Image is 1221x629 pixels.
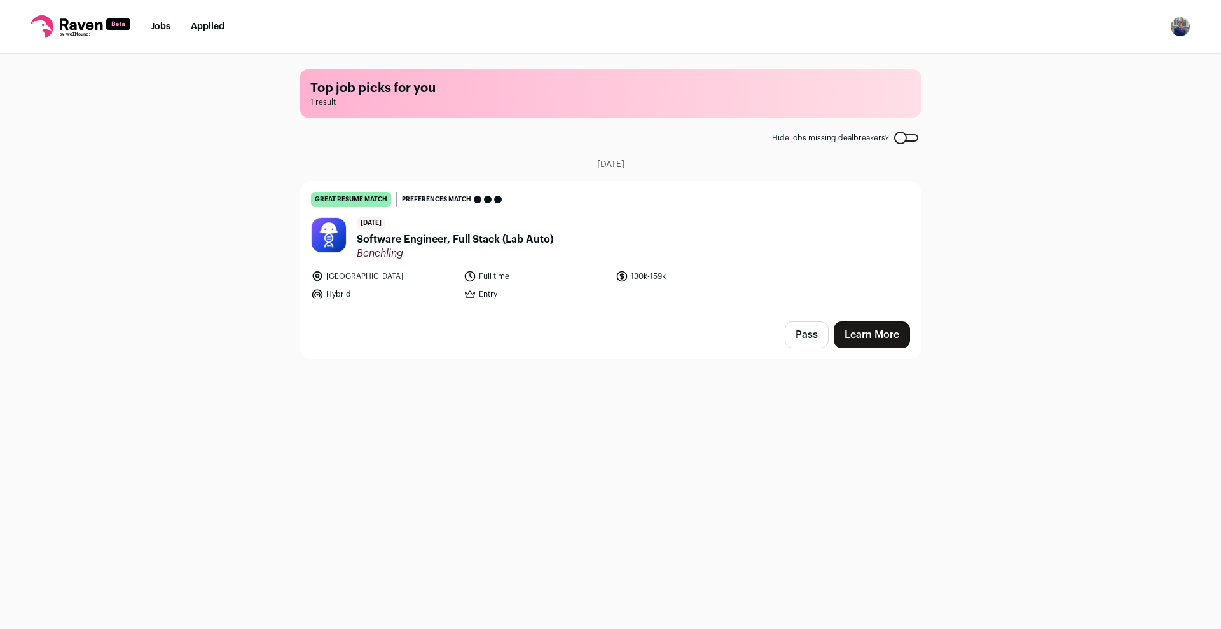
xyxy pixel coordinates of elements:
[312,218,346,252] img: ac6311cf31b12f3fc48ae8d61efa3433e258b1140f1dc0a881d237195b3c50bd.jpg
[772,133,889,143] span: Hide jobs missing dealbreakers?
[151,22,170,31] a: Jobs
[1170,17,1190,37] img: 19218844-medium_jpg
[464,288,609,301] li: Entry
[357,217,385,229] span: [DATE]
[464,270,609,283] li: Full time
[1170,17,1190,37] button: Open dropdown
[834,321,910,348] a: Learn More
[785,321,829,348] button: Pass
[616,270,761,283] li: 130k-159k
[310,97,911,107] span: 1 result
[357,247,553,260] span: Benchling
[310,79,911,97] h1: Top job picks for you
[301,182,920,311] a: great resume match Preferences match [DATE] Software Engineer, Full Stack (Lab Auto) Benchling [G...
[311,288,456,301] li: Hybrid
[357,232,553,247] span: Software Engineer, Full Stack (Lab Auto)
[311,270,456,283] li: [GEOGRAPHIC_DATA]
[191,22,224,31] a: Applied
[597,158,624,171] span: [DATE]
[311,192,391,207] div: great resume match
[402,193,471,206] span: Preferences match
